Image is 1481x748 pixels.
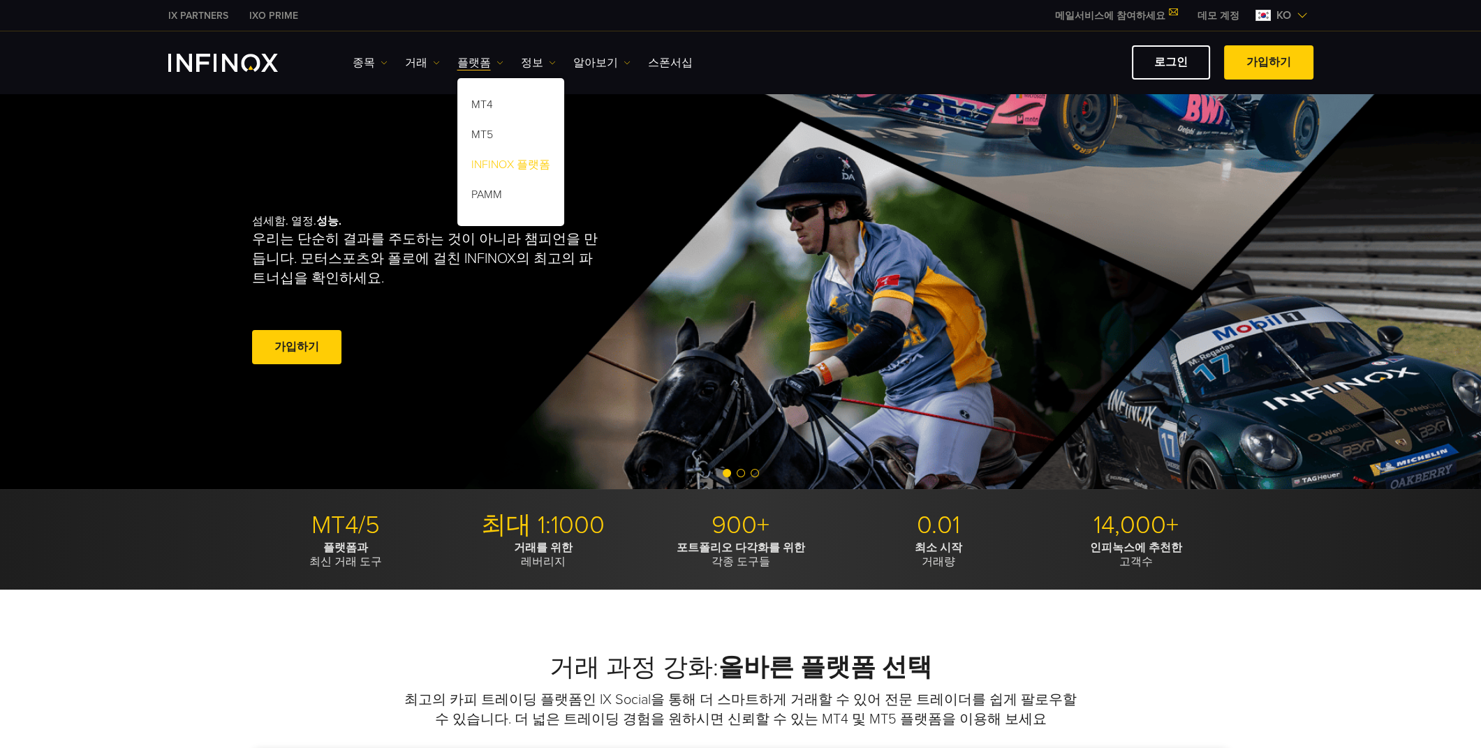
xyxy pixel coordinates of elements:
span: ko [1271,7,1297,24]
h2: 거래 과정 강화: [252,652,1230,683]
strong: 올바른 플랫폼 선택 [719,652,932,682]
a: INFINOX [158,8,239,23]
p: MT4/5 [252,510,439,541]
p: 0.01 [845,510,1032,541]
strong: 포트폴리오 다각화를 위한 [677,541,805,555]
span: Go to slide 2 [737,469,745,477]
a: INFINOX MENU [1187,8,1250,23]
div: 섬세함. 열정. [252,192,692,390]
a: 알아보기 [573,54,631,71]
a: 스폰서십 [648,54,693,71]
p: 최대 1:1000 [450,510,637,541]
p: 고객수 [1042,541,1230,569]
strong: 플랫폼과 [323,541,368,555]
a: 로그인 [1132,45,1210,80]
a: MT5 [457,122,564,152]
a: 종목 [353,54,388,71]
p: 우리는 단순히 결과를 주도하는 것이 아니라 챔피언을 만듭니다. 모터스포츠와 폴로에 걸친 INFINOX의 최고의 파트너십을 확인하세요. [252,230,604,288]
a: INFINOX [239,8,309,23]
strong: 최소 시작 [915,541,962,555]
a: 거래 [405,54,440,71]
a: 가입하기 [1224,45,1313,80]
a: 메일서비스에 참여하세요 [1045,10,1187,22]
a: PAMM [457,182,564,212]
p: 900+ [647,510,834,541]
p: 14,000+ [1042,510,1230,541]
p: 최고의 카피 트레이딩 플랫폼인 IX Social을 통해 더 스마트하게 거래할 수 있어 전문 트레이더를 쉽게 팔로우할 수 있습니다. 더 넓은 트레이딩 경험을 원하시면 신뢰할 수... [402,690,1080,729]
strong: 거래를 위한 [514,541,573,555]
strong: 인피녹스에 추천한 [1090,541,1182,555]
p: 레버리지 [450,541,637,569]
a: INFINOX 플랫폼 [457,152,564,182]
a: MT4 [457,92,564,122]
p: 각종 도구들 [647,541,834,569]
a: INFINOX Logo [168,54,311,72]
p: 최신 거래 도구 [252,541,439,569]
a: 플랫폼 [457,54,503,71]
span: Go to slide 3 [751,469,759,477]
p: 거래량 [845,541,1032,569]
strong: 성능. [316,214,341,228]
span: Go to slide 1 [723,469,731,477]
a: 정보 [521,54,556,71]
a: 가입하기 [252,330,341,364]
